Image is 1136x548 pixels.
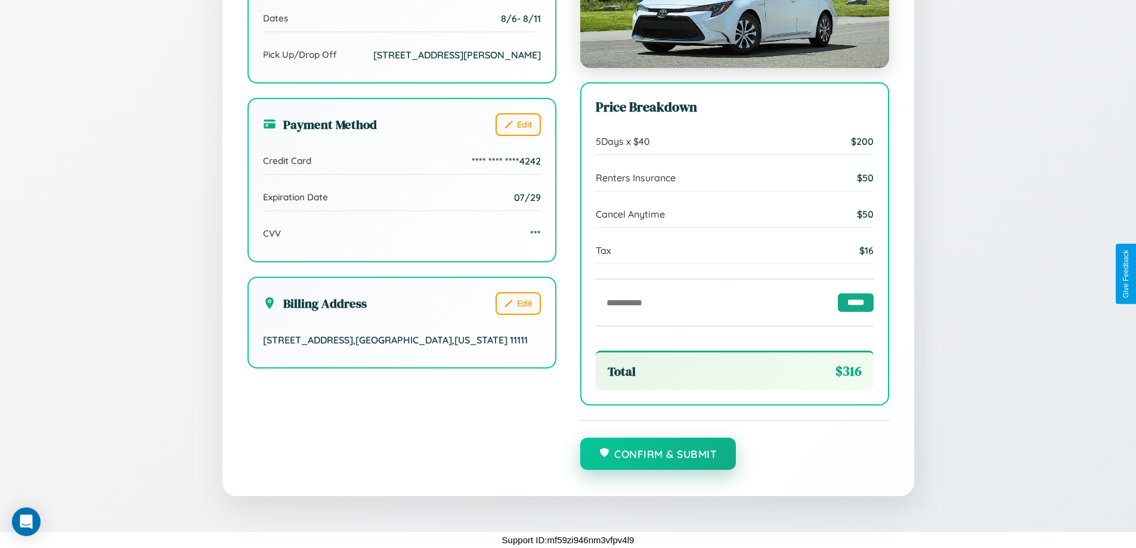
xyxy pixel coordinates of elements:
span: Tax [596,244,611,256]
span: $ 50 [857,208,874,220]
span: Credit Card [263,155,311,166]
span: 8 / 6 - 8 / 11 [501,13,541,24]
span: 07/29 [514,191,541,203]
button: Edit [496,113,541,136]
span: Dates [263,13,288,24]
span: $ 50 [857,172,874,184]
span: Cancel Anytime [596,208,665,220]
span: 5 Days x $ 40 [596,135,650,147]
span: Pick Up/Drop Off [263,49,337,60]
div: Open Intercom Messenger [12,507,41,536]
p: Support ID: mf59zi946nm3vfpv4l9 [502,532,634,548]
span: $ 316 [835,362,862,380]
button: Edit [496,292,541,315]
span: $ 16 [859,244,874,256]
button: Confirm & Submit [580,438,736,470]
div: Give Feedback [1122,250,1130,298]
span: CVV [263,228,281,239]
h3: Billing Address [263,295,367,312]
h3: Price Breakdown [596,98,874,116]
span: Renters Insurance [596,172,676,184]
span: [STREET_ADDRESS] , [GEOGRAPHIC_DATA] , [US_STATE] 11111 [263,334,528,346]
span: [STREET_ADDRESS][PERSON_NAME] [373,49,541,61]
span: Expiration Date [263,191,328,203]
span: $ 200 [851,135,874,147]
h3: Payment Method [263,116,377,133]
span: Total [608,363,636,380]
